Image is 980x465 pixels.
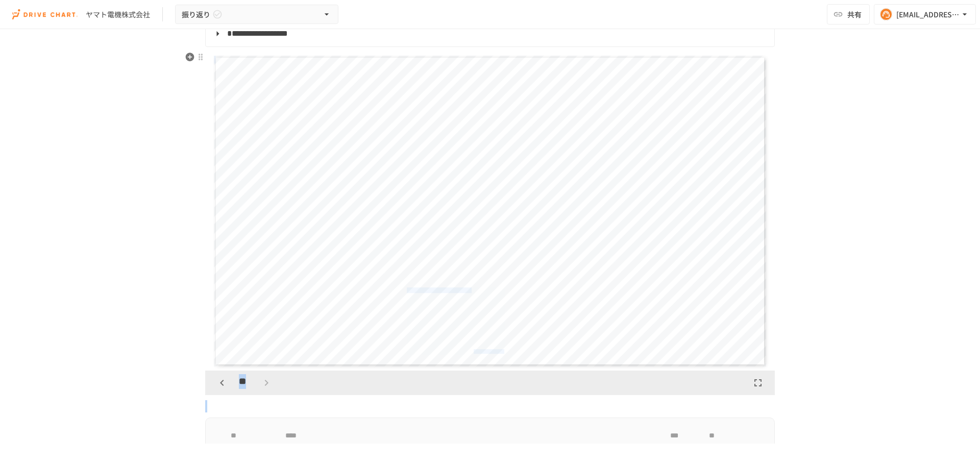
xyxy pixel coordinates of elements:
div: [EMAIL_ADDRESS][DOMAIN_NAME] [896,8,960,21]
div: Page 39 [205,52,775,371]
span: 共有 [847,9,862,20]
button: [EMAIL_ADDRESS][DOMAIN_NAME] [874,4,976,25]
div: ヤマト電機株式会社 [86,9,150,20]
img: i9VDDS9JuLRLX3JIUyK59LcYp6Y9cayLPHs4hOxMB9W [12,6,78,22]
button: 振り返り [175,5,338,25]
button: 共有 [827,4,870,25]
span: 振り返り [182,8,210,21]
